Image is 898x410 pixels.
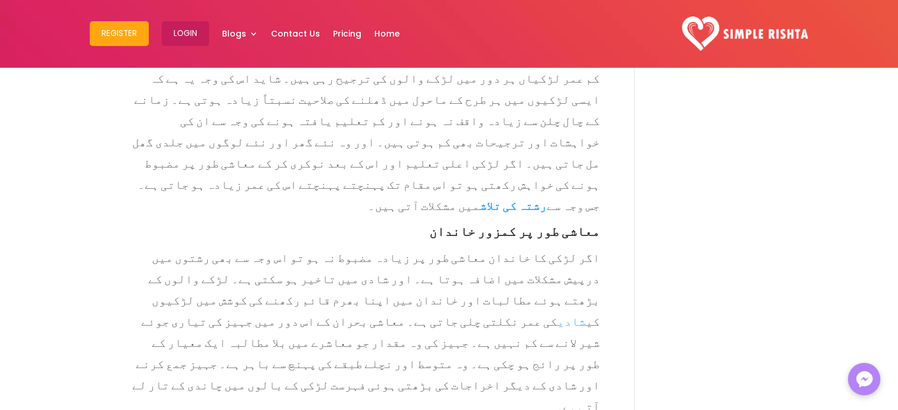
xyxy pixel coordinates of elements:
[479,188,547,217] a: رشتہ کی تلاش
[271,3,320,64] a: Contact Us
[162,21,209,46] button: Login
[333,3,361,64] a: Pricing
[429,223,600,239] strong: معاشی طور پر کمزور خاندان
[90,3,149,64] a: Register
[162,3,209,64] a: Login
[222,3,258,64] a: Blogs
[90,21,149,46] button: Register
[374,3,400,64] a: Home
[130,43,600,225] p: رشتوں میں درپیش مشکلات کی بات کی جائے تو عمر ایک اہم مسئلہ بن کے سامنے آتی ہے۔ کم عمر لڑکیاں ہر د...
[557,303,586,333] a: شادی
[853,368,876,391] img: Messenger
